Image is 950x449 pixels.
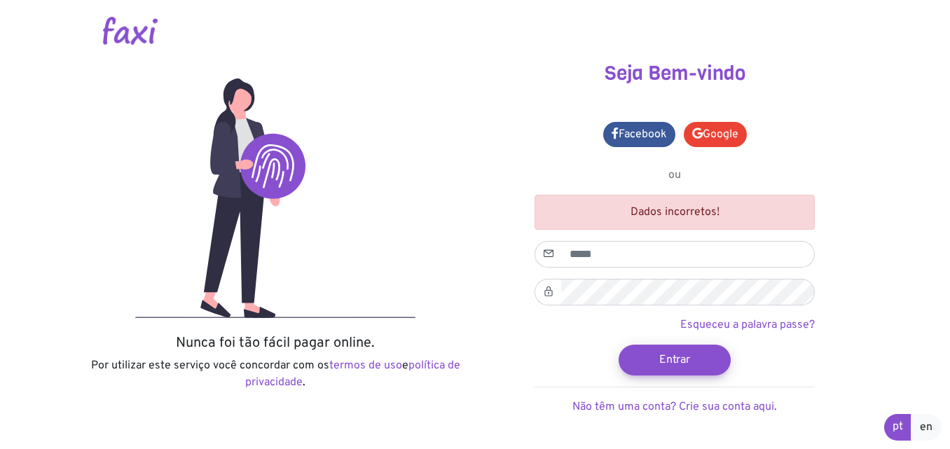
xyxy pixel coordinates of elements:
[680,318,815,332] a: Esqueceu a palavra passe?
[535,195,815,230] div: Dados incorretos!
[884,414,911,441] a: pt
[86,357,464,391] p: Por utilizar este serviço você concordar com os e .
[603,122,675,147] a: Facebook
[572,400,777,414] a: Não têm uma conta? Crie sua conta aqui.
[911,414,942,441] a: en
[486,62,864,85] h3: Seja Bem-vindo
[619,345,731,375] button: Entrar
[535,167,815,184] p: ou
[86,335,464,352] h5: Nunca foi tão fácil pagar online.
[329,359,402,373] a: termos de uso
[684,122,747,147] a: Google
